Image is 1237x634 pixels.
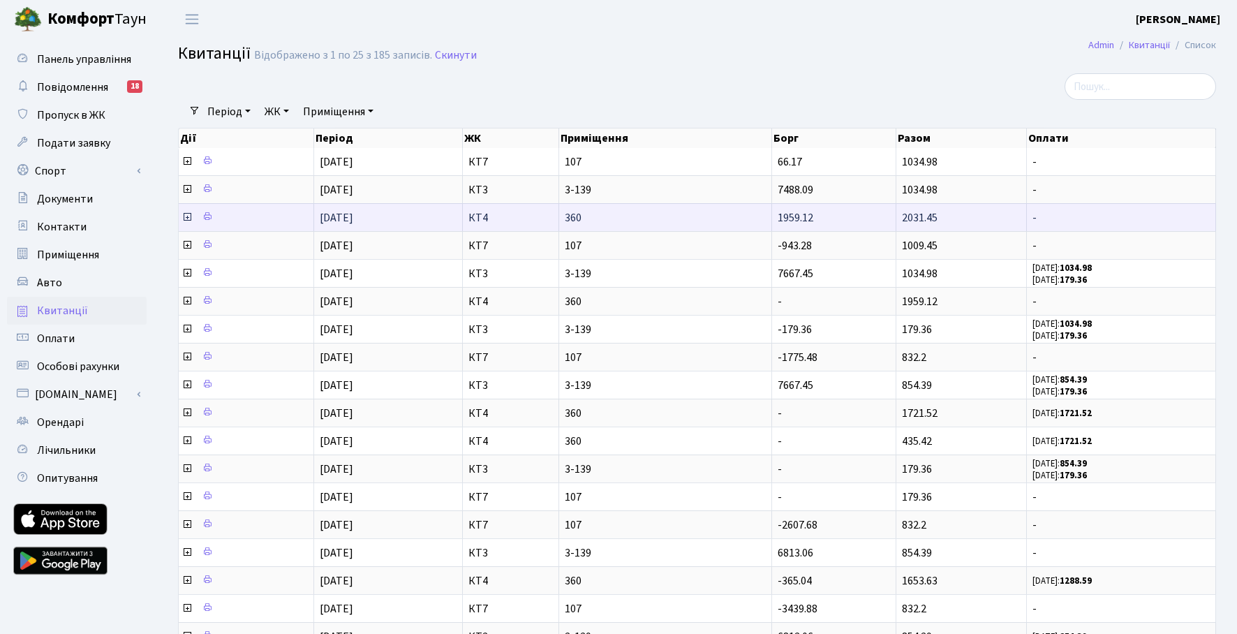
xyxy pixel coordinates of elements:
[772,128,896,148] th: Борг
[37,52,131,67] span: Панель управління
[1032,435,1092,448] small: [DATE]:
[175,8,209,31] button: Переключити навігацію
[7,436,147,464] a: Лічильники
[320,238,353,253] span: [DATE]
[902,573,938,589] span: 1653.63
[7,101,147,129] a: Пропуск в ЖК
[902,406,938,421] span: 1721.52
[37,471,98,486] span: Опитування
[37,191,93,207] span: Документи
[37,219,87,235] span: Контакти
[902,462,932,477] span: 179.36
[37,247,99,263] span: Приміщення
[1032,262,1092,274] small: [DATE]:
[565,380,766,391] span: 3-139
[565,268,766,279] span: 3-139
[1032,156,1210,168] span: -
[902,266,938,281] span: 1034.98
[1170,38,1216,53] li: Список
[320,210,353,226] span: [DATE]
[37,80,108,95] span: Повідомлення
[565,324,766,335] span: 3-139
[1032,212,1210,223] span: -
[468,464,552,475] span: КТ3
[14,6,42,34] img: logo.png
[565,408,766,419] span: 360
[1032,547,1210,559] span: -
[778,378,813,393] span: 7667.45
[565,240,766,251] span: 107
[259,100,295,124] a: ЖК
[320,489,353,505] span: [DATE]
[468,240,552,251] span: КТ7
[7,45,147,73] a: Панель управління
[778,154,802,170] span: 66.17
[778,182,813,198] span: 7488.09
[320,545,353,561] span: [DATE]
[7,408,147,436] a: Орендарі
[1032,296,1210,307] span: -
[202,100,256,124] a: Період
[47,8,147,31] span: Таун
[468,268,552,279] span: КТ3
[7,241,147,269] a: Приміщення
[314,128,464,148] th: Період
[565,547,766,559] span: 3-139
[320,573,353,589] span: [DATE]
[778,573,812,589] span: -365.04
[37,359,119,374] span: Особові рахунки
[320,462,353,477] span: [DATE]
[320,266,353,281] span: [DATE]
[7,129,147,157] a: Подати заявку
[468,492,552,503] span: КТ7
[320,378,353,393] span: [DATE]
[902,294,938,309] span: 1959.12
[297,100,379,124] a: Приміщення
[565,464,766,475] span: 3-139
[1032,457,1087,470] small: [DATE]:
[1032,184,1210,196] span: -
[1088,38,1114,52] a: Admin
[320,601,353,617] span: [DATE]
[778,210,813,226] span: 1959.12
[320,182,353,198] span: [DATE]
[1136,11,1220,28] a: [PERSON_NAME]
[320,322,353,337] span: [DATE]
[7,157,147,185] a: Спорт
[778,601,817,617] span: -3439.88
[320,154,353,170] span: [DATE]
[320,350,353,365] span: [DATE]
[7,269,147,297] a: Авто
[37,415,84,430] span: Орендарі
[7,213,147,241] a: Контакти
[1060,385,1087,398] b: 179.36
[902,489,932,505] span: 179.36
[320,406,353,421] span: [DATE]
[468,324,552,335] span: КТ3
[902,601,926,617] span: 832.2
[1032,274,1087,286] small: [DATE]:
[7,464,147,492] a: Опитування
[1032,469,1087,482] small: [DATE]:
[1136,12,1220,27] b: [PERSON_NAME]
[468,575,552,587] span: КТ4
[565,352,766,363] span: 107
[778,434,782,449] span: -
[1060,435,1092,448] b: 1721.52
[1060,407,1092,420] b: 1721.52
[1032,575,1092,587] small: [DATE]:
[468,519,552,531] span: КТ7
[565,296,766,307] span: 360
[559,128,772,148] th: Приміщення
[37,135,110,151] span: Подати заявку
[565,575,766,587] span: 360
[1032,603,1210,614] span: -
[778,350,817,365] span: -1775.48
[565,436,766,447] span: 360
[435,49,477,62] a: Скинути
[902,378,932,393] span: 854.39
[320,434,353,449] span: [DATE]
[778,238,812,253] span: -943.28
[778,545,813,561] span: 6813.06
[1032,352,1210,363] span: -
